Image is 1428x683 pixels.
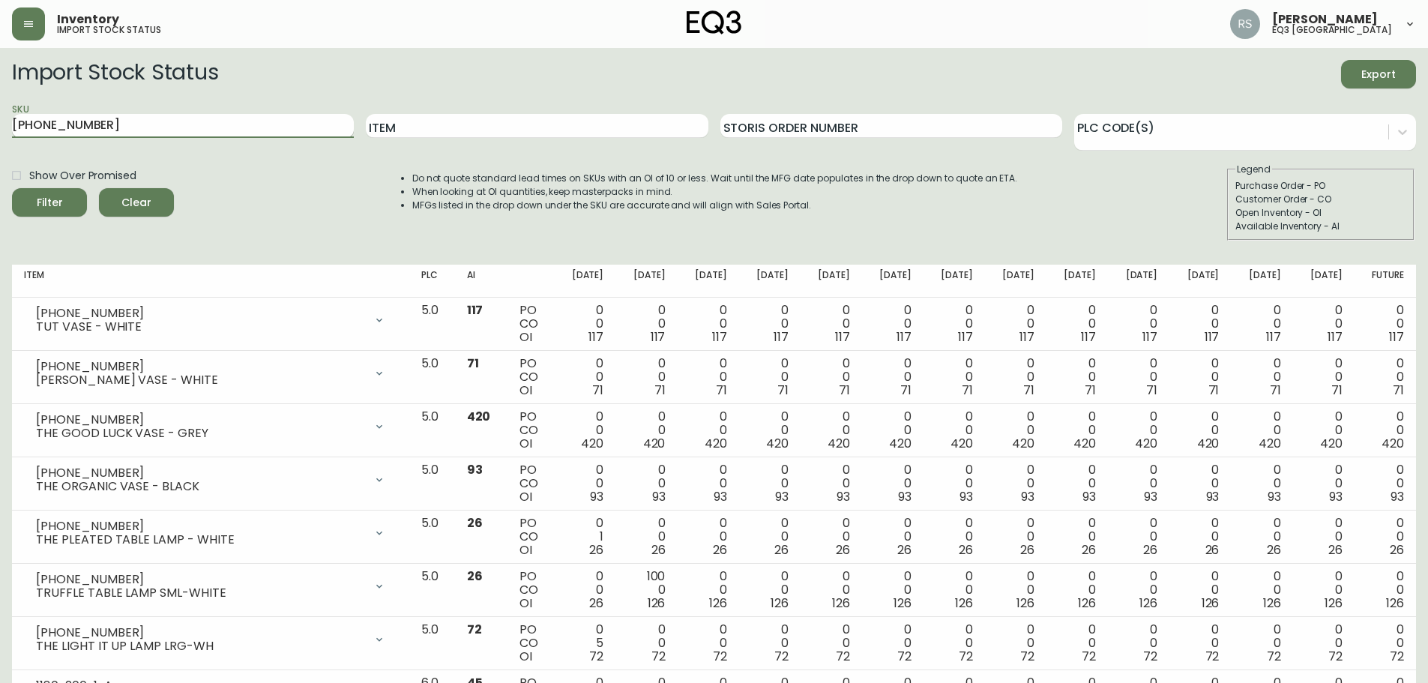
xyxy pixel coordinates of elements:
span: 420 [951,435,973,452]
span: 126 [1202,595,1220,612]
div: 0 0 [813,623,850,664]
div: 0 0 [1243,517,1280,557]
div: PO CO [519,410,543,451]
span: 26 [774,541,789,559]
span: 26 [467,514,483,532]
span: 93 [1144,488,1157,505]
span: 71 [592,382,603,399]
span: 126 [832,595,850,612]
th: [DATE] [739,265,801,298]
div: 0 0 [751,517,789,557]
div: 0 0 [813,304,850,344]
span: 117 [467,301,483,319]
div: 0 0 [1305,304,1343,344]
div: 0 0 [874,304,912,344]
li: When looking at OI quantities, keep masterpacks in mind. [412,185,1018,199]
span: 126 [1325,595,1343,612]
div: THE ORGANIC VASE - BLACK [36,480,364,493]
div: 0 0 [627,357,665,397]
div: 0 0 [1305,623,1343,664]
div: 0 0 [936,570,973,610]
span: 93 [898,488,912,505]
span: 93 [590,488,603,505]
span: 93 [1329,488,1343,505]
span: 72 [1143,648,1157,665]
div: [PHONE_NUMBER] [36,573,364,586]
div: 0 0 [751,357,789,397]
div: 0 0 [874,517,912,557]
span: 117 [1205,328,1220,346]
th: AI [455,265,507,298]
div: Customer Order - CO [1235,193,1406,206]
div: 0 0 [1120,304,1157,344]
div: 0 0 [1181,357,1219,397]
button: Export [1341,60,1416,88]
div: [PHONE_NUMBER][PERSON_NAME] VASE - WHITE [24,357,397,390]
div: 0 0 [813,517,850,557]
div: 0 0 [997,517,1034,557]
span: 26 [1390,541,1404,559]
div: 0 0 [1181,463,1219,504]
td: 5.0 [409,404,454,457]
span: 93 [714,488,727,505]
span: 117 [835,328,850,346]
div: 0 0 [813,463,850,504]
span: 71 [1085,382,1096,399]
span: 26 [1143,541,1157,559]
span: 26 [589,541,603,559]
div: 0 0 [689,304,726,344]
img: logo [687,10,742,34]
div: 0 0 [936,357,973,397]
span: 126 [1263,595,1281,612]
div: 0 0 [1120,410,1157,451]
div: 0 0 [997,304,1034,344]
span: 72 [651,648,666,665]
div: 0 0 [627,410,665,451]
div: PO CO [519,570,543,610]
div: 0 0 [751,304,789,344]
div: 0 0 [627,304,665,344]
th: Future [1355,265,1416,298]
div: 0 0 [997,410,1034,451]
div: Open Inventory - OI [1235,206,1406,220]
span: 71 [716,382,727,399]
h5: eq3 [GEOGRAPHIC_DATA] [1272,25,1392,34]
span: 420 [1073,435,1096,452]
td: 5.0 [409,351,454,404]
div: [PHONE_NUMBER] [36,520,364,533]
div: [PHONE_NUMBER] [36,626,364,640]
div: [PHONE_NUMBER] [36,466,364,480]
span: 420 [889,435,912,452]
div: PO CO [519,517,543,557]
span: 126 [709,595,727,612]
th: [DATE] [985,265,1046,298]
div: 0 0 [936,410,973,451]
div: 0 0 [689,410,726,451]
div: 0 0 [627,463,665,504]
div: 0 1 [566,517,603,557]
th: Item [12,265,409,298]
span: 117 [1328,328,1343,346]
div: [PHONE_NUMBER]THE GOOD LUCK VASE - GREY [24,410,397,443]
legend: Legend [1235,163,1272,176]
div: 0 0 [1367,410,1404,451]
span: Inventory [57,13,119,25]
div: 0 0 [1058,357,1096,397]
span: 72 [713,648,727,665]
div: 0 0 [813,357,850,397]
span: 420 [643,435,666,452]
span: 71 [1270,382,1281,399]
span: 420 [1320,435,1343,452]
span: 117 [958,328,973,346]
div: 0 0 [1243,463,1280,504]
button: Filter [12,188,87,217]
span: 26 [1020,541,1034,559]
span: 72 [589,648,603,665]
span: 117 [1142,328,1157,346]
h2: Import Stock Status [12,60,218,88]
span: 26 [897,541,912,559]
span: 26 [651,541,666,559]
div: 0 0 [1367,357,1404,397]
div: 0 0 [1367,463,1404,504]
span: 72 [1020,648,1034,665]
